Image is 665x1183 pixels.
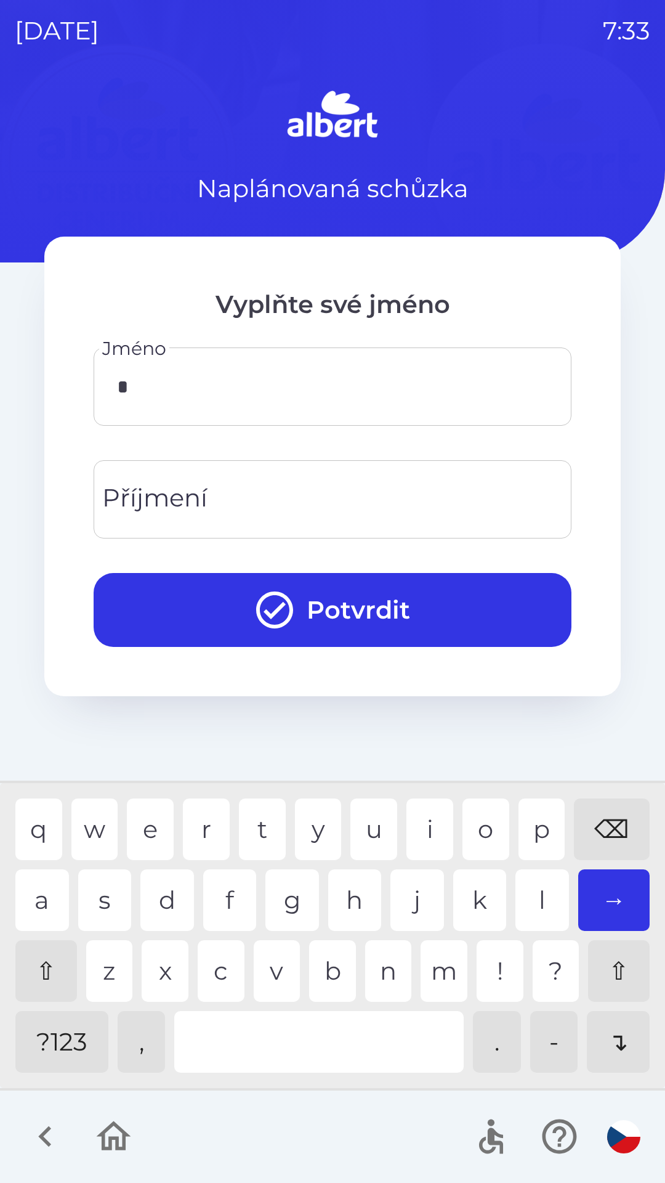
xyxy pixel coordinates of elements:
[603,12,650,49] p: 7:33
[15,12,99,49] p: [DATE]
[44,86,621,145] img: Logo
[94,286,571,323] p: Vyplňte své jméno
[197,170,469,207] p: Naplánovaná schůzka
[607,1120,640,1153] img: cs flag
[102,335,166,362] label: Jméno
[94,573,571,647] button: Potvrdit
